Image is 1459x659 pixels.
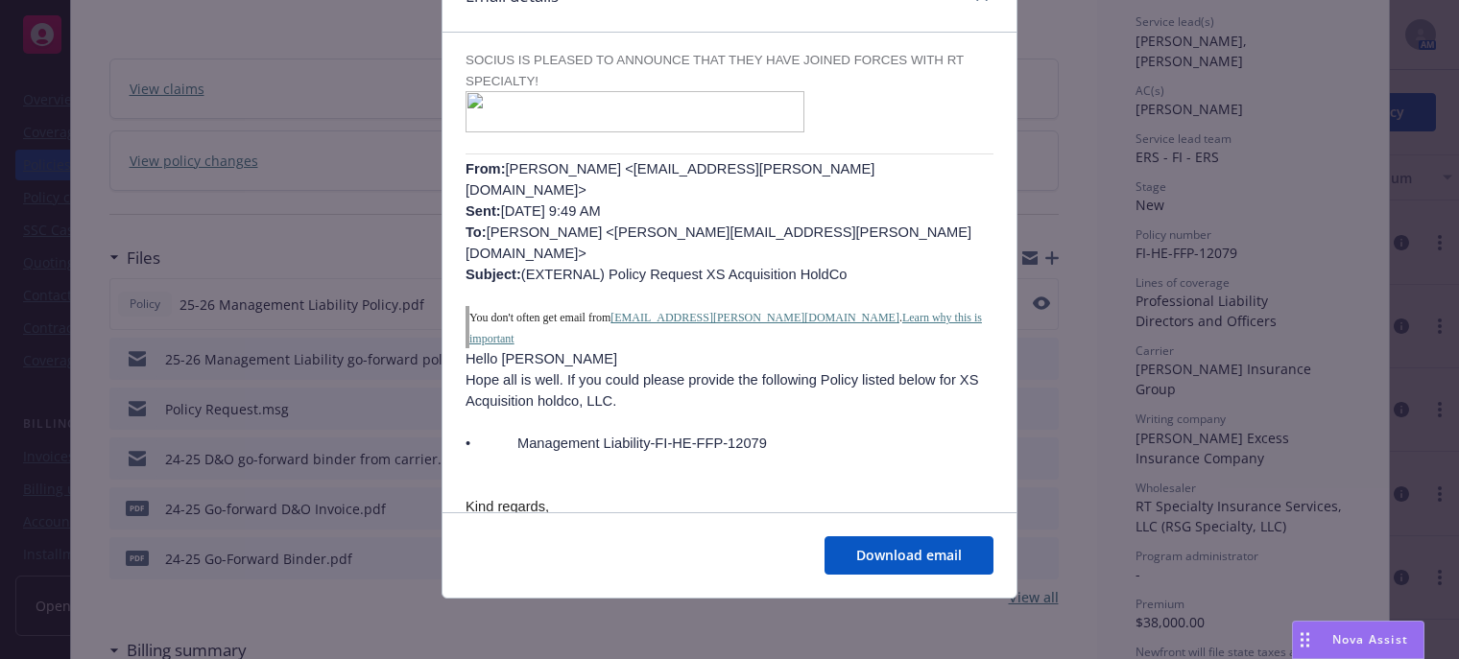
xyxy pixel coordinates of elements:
a: [EMAIL_ADDRESS][PERSON_NAME][DOMAIN_NAME] [610,311,899,324]
button: Nova Assist [1292,621,1424,659]
b: Subject: [466,267,521,282]
button: Download email [825,536,993,575]
p: • Management Liability-FI-HE-FFP-12079 [466,433,993,454]
p: Hope all is well. If you could please provide the following Policy listed below for XS Acquisitio... [466,369,993,412]
span: [PERSON_NAME] <[EMAIL_ADDRESS][PERSON_NAME][DOMAIN_NAME]> [DATE] 9:49 AM [PERSON_NAME] <[PERSON_N... [466,161,971,282]
div: Drag to move [1293,622,1317,658]
a: Learn why this is important [469,311,982,345]
span: Kind regards, [466,499,549,514]
span: You don't often get email from . [469,311,982,345]
span: Download email [856,546,962,564]
span: Nova Assist [1332,631,1408,647]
